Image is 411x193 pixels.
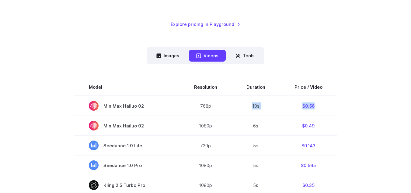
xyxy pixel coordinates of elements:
[179,79,232,96] th: Resolution
[232,116,280,136] td: 6s
[280,79,337,96] th: Price / Video
[171,21,240,28] a: Explore pricing in Playground
[179,155,232,175] td: 1080p
[280,96,337,116] td: $0.56
[232,136,280,155] td: 5s
[280,116,337,136] td: $0.49
[74,79,179,96] th: Model
[149,50,186,62] button: Images
[89,141,165,150] span: Seedance 1.0 Lite
[232,96,280,116] td: 10s
[280,136,337,155] td: $0.143
[280,155,337,175] td: $0.565
[189,50,226,62] button: Videos
[89,180,165,190] span: Kling 2.5 Turbo Pro
[89,101,165,111] span: MiniMax Hailuo 02
[179,96,232,116] td: 768p
[232,79,280,96] th: Duration
[89,160,165,170] span: Seedance 1.0 Pro
[228,50,262,62] button: Tools
[89,121,165,130] span: MiniMax Hailuo 02
[179,116,232,136] td: 1080p
[179,136,232,155] td: 720p
[232,155,280,175] td: 5s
